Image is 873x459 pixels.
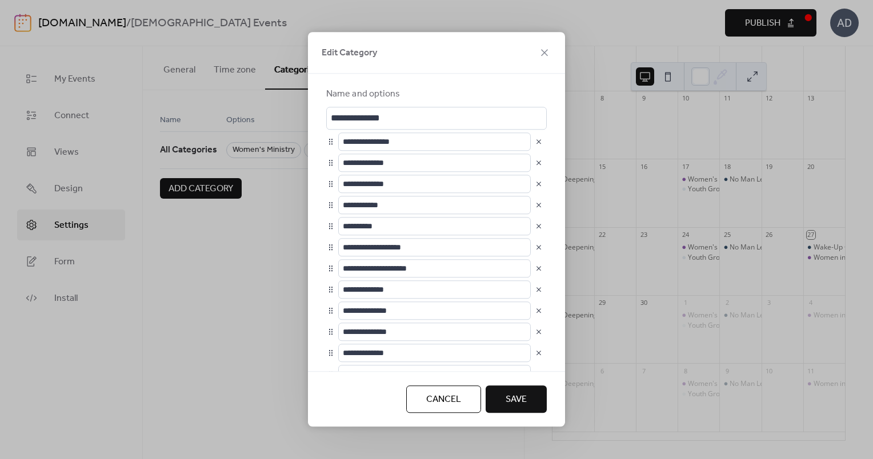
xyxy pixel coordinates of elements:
button: Cancel [406,386,481,413]
div: Name and options [326,87,544,101]
span: Save [506,393,527,407]
span: Edit Category [322,46,377,60]
span: Cancel [426,393,461,407]
button: Save [486,386,547,413]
